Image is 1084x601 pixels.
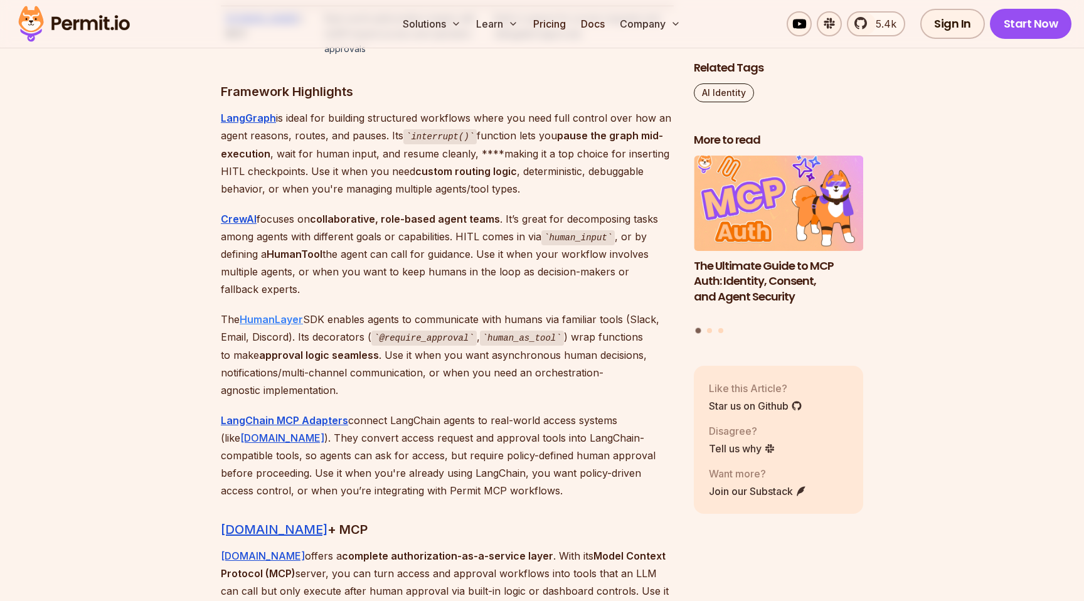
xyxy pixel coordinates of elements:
a: Star us on Github [709,398,802,413]
h3: + MCP [221,519,674,540]
button: Company [615,11,686,36]
p: connect LangChain agents to real-world access systems (like ). They convert access request and ap... [221,412,674,499]
a: Sign In [920,9,985,39]
a: Tell us why [709,440,775,455]
a: Docs [576,11,610,36]
h2: More to read [694,132,863,148]
button: Solutions [398,11,466,36]
h2: Related Tags [694,60,863,76]
li: 1 of 3 [694,156,863,321]
a: AI Identity [694,83,754,102]
p: focuses on . It’s great for decomposing tasks among agents with different goals or capabilities. ... [221,210,674,299]
img: The Ultimate Guide to MCP Auth: Identity, Consent, and Agent Security [694,156,863,251]
div: Posts [694,156,863,336]
button: Go to slide 1 [696,328,701,334]
p: Like this Article? [709,380,802,395]
img: Permit logo [13,3,135,45]
span: 5.4k [868,16,896,31]
a: [DOMAIN_NAME] [221,522,327,537]
h3: The Ultimate Guide to MCP Auth: Identity, Consent, and Agent Security [694,258,863,304]
strong: collaborative, role-based agent teams [310,213,500,225]
strong: Model Context Protocol (MCP) [221,550,666,580]
a: [DOMAIN_NAME] [221,550,305,562]
a: LangChain MCP Adapters [221,414,348,427]
code: @require_approval [371,331,477,346]
code: interrupt() [403,129,477,144]
strong: pause the graph mid-execution [221,129,663,160]
h3: Framework Highlights [221,82,674,102]
strong: complete authorization-as-a-service layer [342,550,553,562]
button: Go to slide 2 [707,328,712,333]
a: CrewAI [221,213,257,225]
strong: HumanTool [267,248,322,260]
a: Join our Substack [709,483,807,498]
a: [DOMAIN_NAME] [240,432,324,444]
a: Start Now [990,9,1072,39]
p: Disagree? [709,423,775,438]
a: HumanLayer [240,313,303,326]
a: LangGraph [221,112,276,124]
p: Want more? [709,465,807,481]
a: The Ultimate Guide to MCP Auth: Identity, Consent, and Agent SecurityThe Ultimate Guide to MCP Au... [694,156,863,321]
button: Learn [471,11,523,36]
button: Go to slide 3 [718,328,723,333]
strong: custom routing logic [415,165,517,178]
a: Pricing [528,11,571,36]
code: human_as_tool [480,331,564,346]
strong: approval logic seamless [259,349,379,361]
p: is ideal for building structured workflows where you need full control over how an agent reasons,... [221,109,674,198]
a: 5.4k [847,11,905,36]
p: The SDK enables agents to communicate with humans via familiar tools (Slack, Email, Discord). Its... [221,311,674,399]
code: human_input [541,230,615,245]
